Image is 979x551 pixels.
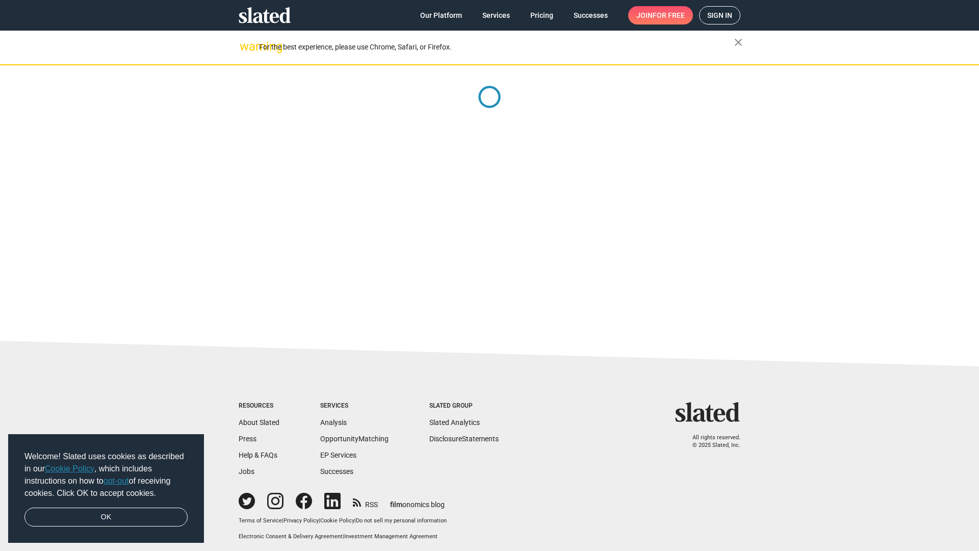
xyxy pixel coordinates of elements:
[574,6,608,24] span: Successes
[239,418,279,427] a: About Slated
[240,40,252,53] mat-icon: warning
[429,435,499,443] a: DisclosureStatements
[682,434,740,449] p: All rights reserved. © 2025 Slated, Inc.
[320,402,389,410] div: Services
[390,492,445,510] a: filmonomics blog
[45,464,94,473] a: Cookie Policy
[628,6,693,24] a: Joinfor free
[653,6,685,24] span: for free
[320,517,354,524] a: Cookie Policy
[239,533,343,540] a: Electronic Consent & Delivery Agreement
[429,418,480,427] a: Slated Analytics
[420,6,462,24] span: Our Platform
[429,402,499,410] div: Slated Group
[320,467,353,475] a: Successes
[319,517,320,524] span: |
[565,6,616,24] a: Successes
[284,517,319,524] a: Privacy Policy
[636,6,685,24] span: Join
[356,517,447,525] button: Do not sell my personal information
[412,6,470,24] a: Our Platform
[353,494,378,510] a: RSS
[24,450,188,499] span: Welcome! Slated uses cookies as described in our , which includes instructions on how to of recei...
[530,6,553,24] span: Pricing
[239,467,254,475] a: Jobs
[239,435,256,443] a: Press
[239,517,282,524] a: Terms of Service
[239,451,277,459] a: Help & FAQs
[707,7,732,24] span: Sign in
[732,36,744,48] mat-icon: close
[320,451,356,459] a: EP Services
[522,6,561,24] a: Pricing
[343,533,344,540] span: |
[239,402,279,410] div: Resources
[320,435,389,443] a: OpportunityMatching
[24,508,188,527] a: dismiss cookie message
[259,40,734,54] div: For the best experience, please use Chrome, Safari, or Firefox.
[282,517,284,524] span: |
[8,434,204,543] div: cookieconsent
[474,6,518,24] a: Services
[482,6,510,24] span: Services
[104,477,129,485] a: opt-out
[354,517,356,524] span: |
[390,500,402,509] span: film
[320,418,347,427] a: Analysis
[344,533,437,540] a: Investment Management Agreement
[699,6,740,24] a: Sign in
